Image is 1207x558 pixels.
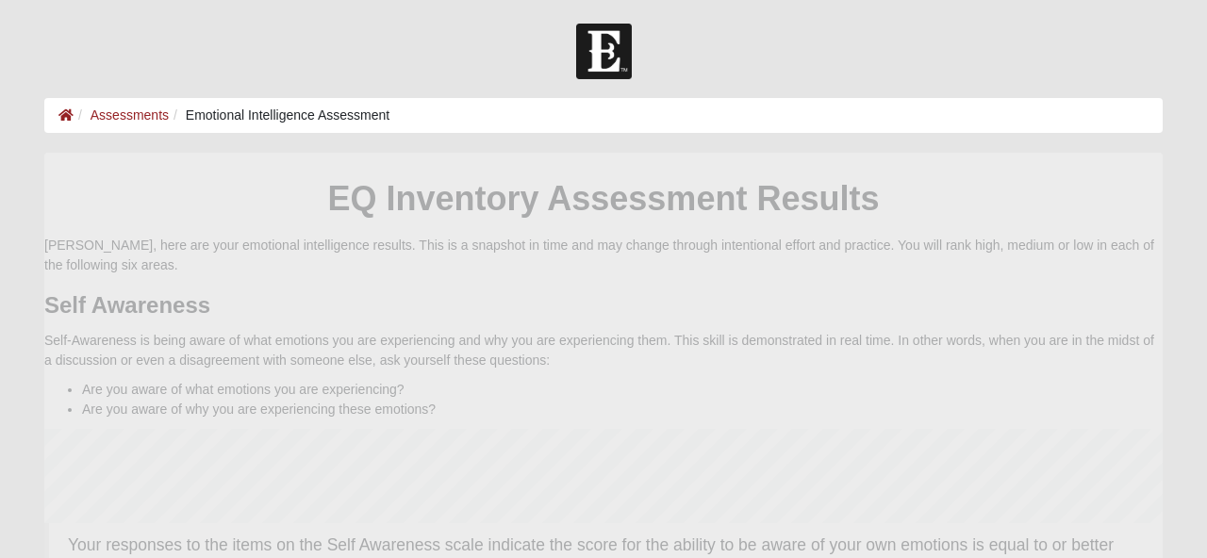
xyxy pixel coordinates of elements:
[91,107,169,123] a: Assessments
[44,331,1163,370] p: Self-Awareness is being aware of what emotions you are experiencing and why you are experiencing ...
[576,24,632,79] img: Church of Eleven22 Logo
[44,178,1163,219] h1: EQ Inventory Assessment Results
[82,380,1163,400] li: Are you aware of what emotions you are experiencing?
[169,106,389,125] li: Emotional Intelligence Assessment
[44,292,1163,320] h3: Self Awareness
[82,400,1163,419] li: Are you aware of why you are experiencing these emotions?
[44,236,1163,275] p: [PERSON_NAME], here are your emotional intelligence results. This is a snapshot in time and may c...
